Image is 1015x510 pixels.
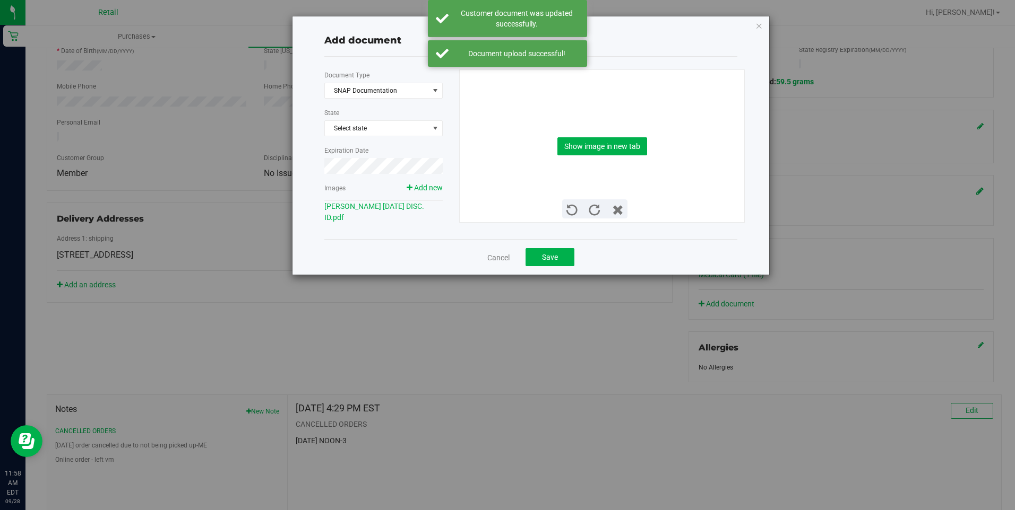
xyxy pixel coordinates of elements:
a: Add new [407,183,443,192]
div: Customer document was updated successfully. [454,8,579,29]
a: [PERSON_NAME] [DATE] DISC. ID.pdf [324,202,424,222]
span: Save [542,253,558,261]
label: Images [324,183,346,193]
label: Document Type [324,71,369,80]
span: SNAP Documentation [325,83,429,98]
label: Expiration Date [324,146,368,155]
div: Add document [324,33,737,48]
span: select [429,83,442,98]
iframe: Resource center [11,425,42,457]
button: Save [526,248,574,266]
button: Show image in new tab [557,137,647,155]
label: State [324,108,339,118]
div: Document upload successful! [454,48,579,59]
span: Add new [414,183,443,192]
span: Select state [325,121,442,136]
a: Cancel [487,252,510,263]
